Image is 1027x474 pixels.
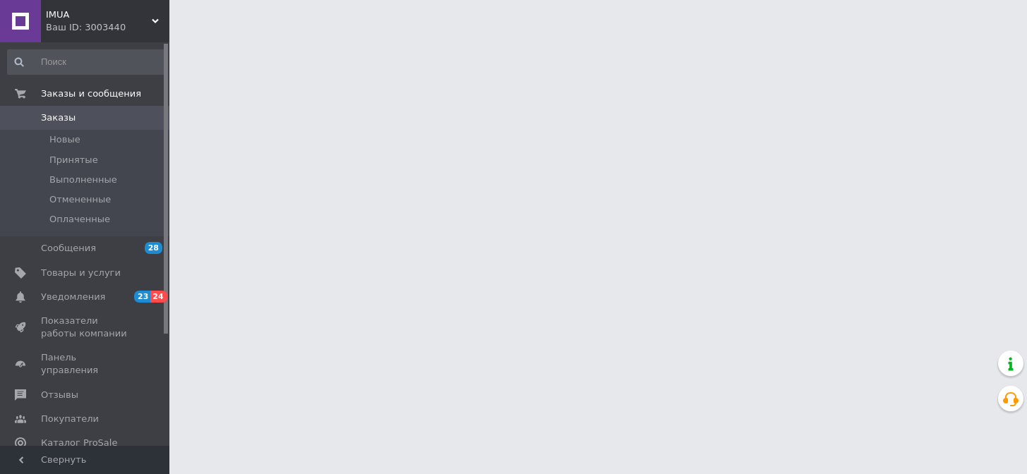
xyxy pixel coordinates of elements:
span: 24 [150,291,167,303]
span: 23 [134,291,150,303]
span: IMUA [46,8,152,21]
span: Товары и услуги [41,267,121,279]
span: Заказы [41,111,76,124]
span: Покупатели [41,413,99,425]
span: Заказы и сообщения [41,87,141,100]
span: Отзывы [41,389,78,401]
span: Отмененные [49,193,111,206]
div: Ваш ID: 3003440 [46,21,169,34]
input: Поиск [7,49,166,75]
span: Выполненные [49,174,117,186]
span: Сообщения [41,242,96,255]
span: Уведомления [41,291,105,303]
span: Оплаченные [49,213,110,226]
span: 28 [145,242,162,254]
span: Принятые [49,154,98,166]
span: Панель управления [41,351,131,377]
span: Показатели работы компании [41,315,131,340]
span: Новые [49,133,80,146]
span: Каталог ProSale [41,437,117,449]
